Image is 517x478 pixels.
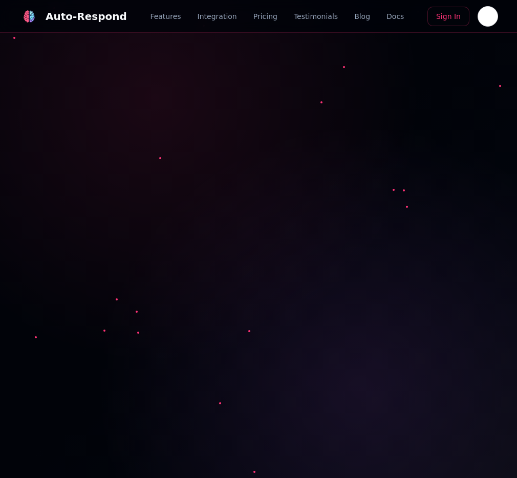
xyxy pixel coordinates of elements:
a: Blog [354,11,370,21]
div: Auto-Respond [46,9,127,24]
a: Integration [198,11,237,21]
a: Docs [386,11,404,21]
a: Features [150,11,181,21]
a: Auto-Respond [19,6,127,27]
a: Pricing [253,11,277,21]
a: Sign In [427,7,469,26]
a: Testimonials [294,11,338,21]
img: logo.svg [23,10,36,23]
